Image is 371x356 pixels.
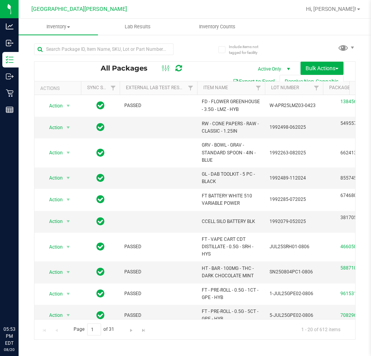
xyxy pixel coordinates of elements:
[270,268,318,276] span: SN250804PC1-0806
[42,194,63,205] span: Action
[96,122,105,133] span: In Sync
[124,243,192,251] span: PASSED
[107,81,120,95] a: Filter
[252,81,265,95] a: Filter
[96,241,105,252] span: In Sync
[124,268,192,276] span: PASSED
[270,175,318,182] span: 1992489-112024
[40,86,78,91] div: Actions
[42,310,63,321] span: Action
[19,19,98,35] a: Inventory
[64,216,73,227] span: select
[6,106,14,114] inline-svg: Reports
[270,196,318,203] span: 1992285-072025
[114,23,161,30] span: Lab Results
[271,85,299,90] a: Lot Number
[202,308,260,323] span: FT - PRE-ROLL - 0.5G - 5CT - GPE - HYB
[87,323,101,335] input: 1
[87,85,117,90] a: Sync Status
[310,81,323,95] a: Filter
[42,100,63,111] span: Action
[202,120,260,135] span: RW - CONE PAPERS - RAW - CLASSIC - 1.25IN
[126,85,187,90] a: External Lab Test Result
[42,122,63,133] span: Action
[295,323,347,335] span: 1 - 20 of 612 items
[64,267,73,278] span: select
[270,243,318,251] span: JUL25SRH01-0806
[96,147,105,158] span: In Sync
[202,171,260,185] span: GL - DAB TOOLKIT - 5 PC - BLACK
[64,242,73,252] span: select
[202,236,260,258] span: FT - VAPE CART CDT DISTILLATE - 0.5G - SRH - HYS
[280,75,344,88] button: Receive Non-Cannabis
[64,147,73,158] span: select
[124,102,192,109] span: PASSED
[96,288,105,299] span: In Sync
[64,289,73,299] span: select
[124,312,192,319] span: PASSED
[67,323,121,335] span: Page of 31
[184,81,197,95] a: Filter
[306,6,356,12] span: Hi, [PERSON_NAME]!
[270,102,318,109] span: W-APR25LMZ03-0423
[8,294,31,317] iframe: Resource center
[96,266,105,277] span: In Sync
[96,100,105,111] span: In Sync
[6,73,14,80] inline-svg: Outbound
[202,192,260,207] span: FT BATTERY WHITE 510 VARIABLE POWER
[203,85,228,90] a: Item Name
[42,147,63,158] span: Action
[42,289,63,299] span: Action
[34,43,173,55] input: Search Package ID, Item Name, SKU, Lot or Part Number...
[6,39,14,47] inline-svg: Inbound
[96,310,105,321] span: In Sync
[64,100,73,111] span: select
[31,6,127,12] span: [GEOGRAPHIC_DATA][PERSON_NAME]
[42,267,63,278] span: Action
[270,149,318,157] span: 1992263-082025
[177,19,257,35] a: Inventory Counts
[301,62,344,75] button: Bulk Actions
[42,242,63,252] span: Action
[3,326,15,347] p: 05:53 PM EDT
[98,19,177,35] a: Lab Results
[64,173,73,183] span: select
[6,22,14,30] inline-svg: Analytics
[306,65,338,71] span: Bulk Actions
[189,23,246,30] span: Inventory Counts
[270,218,318,225] span: 1992079-052025
[270,124,318,131] span: 1992498-062025
[64,122,73,133] span: select
[329,85,356,90] a: Package ID
[138,323,149,334] a: Go to the last page
[6,89,14,97] inline-svg: Retail
[96,216,105,227] span: In Sync
[270,290,318,297] span: 1-JUL25GPE02-0806
[3,347,15,353] p: 08/20
[64,310,73,321] span: select
[202,142,260,164] span: GRV - BOWL - GRAV - STANDARD SPOON - 4IN - BLUE
[228,75,280,88] button: Export to Excel
[202,287,260,301] span: FT - PRE-ROLL - 0.5G - 1CT - GPE - HYB
[42,173,63,183] span: Action
[202,265,260,280] span: HT - BAR - 100MG - THC - DARK CHOCOLATE MINT
[202,98,260,113] span: FD - FLOWER GREENHOUSE - 3.5G - LMZ - HYB
[124,290,192,297] span: PASSED
[19,23,98,30] span: Inventory
[64,194,73,205] span: select
[42,216,63,227] span: Action
[96,194,105,205] span: In Sync
[202,218,260,225] span: CCELL SILO BATTERY BLK
[6,56,14,64] inline-svg: Inventory
[96,173,105,183] span: In Sync
[270,312,318,319] span: 5-JUL25GPE02-0806
[101,64,155,73] span: All Packages
[229,44,268,55] span: Include items not tagged for facility
[126,323,137,334] a: Go to the next page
